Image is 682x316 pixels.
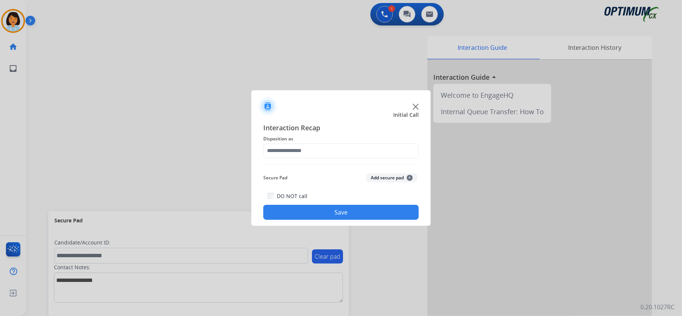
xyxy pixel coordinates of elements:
[393,111,419,119] span: Initial Call
[263,122,419,134] span: Interaction Recap
[366,173,417,182] button: Add secure pad+
[263,164,419,165] img: contact-recap-line.svg
[263,134,419,143] span: Disposition as
[640,303,675,312] p: 0.20.1027RC
[263,173,287,182] span: Secure Pad
[407,175,413,181] span: +
[259,97,277,115] img: contactIcon
[277,192,307,200] label: DO NOT call
[263,205,419,220] button: Save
